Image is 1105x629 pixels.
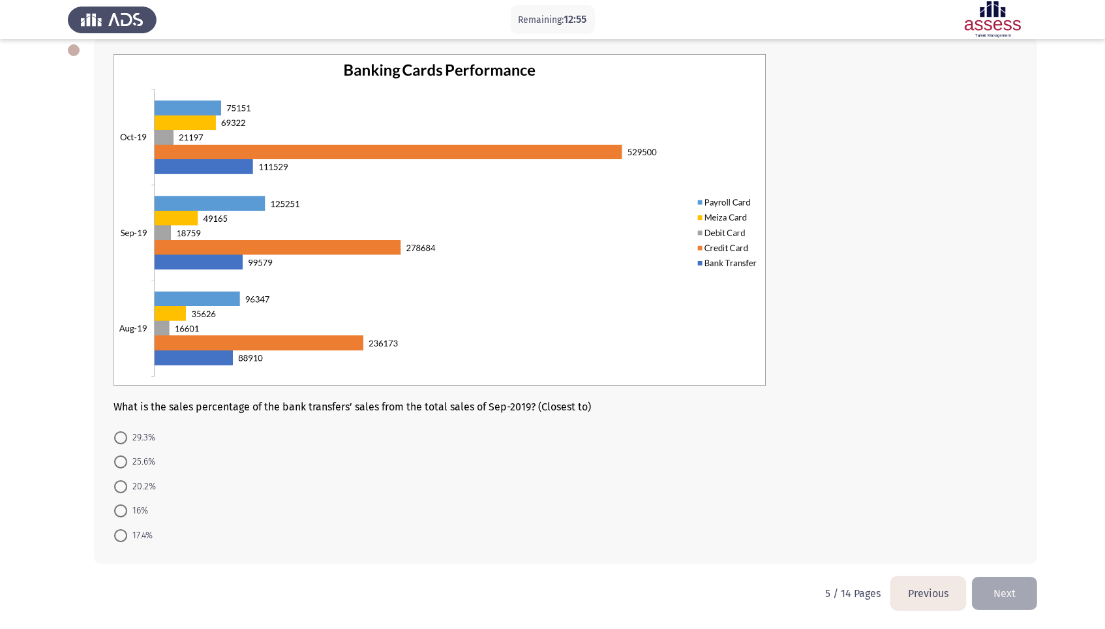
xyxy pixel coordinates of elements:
[114,54,1018,413] div: What is the sales percentage of the bank transfers’ sales from the total sales of Sep-2019? (Clos...
[68,1,157,38] img: Assess Talent Management logo
[825,587,881,600] p: 5 / 14 Pages
[114,54,766,386] img: RU5fUk5DXzU0LnBuZzE2OTEzMTYyNTM3MDg=.png
[891,577,965,610] button: load previous page
[127,503,148,519] span: 16%
[127,479,156,495] span: 20.2%
[564,13,587,25] span: 12:55
[127,454,155,470] span: 25.6%
[127,430,155,446] span: 29.3%
[127,528,153,544] span: 17.4%
[948,1,1037,38] img: Assessment logo of ASSESS Focus 4 Module Assessment (EN/AR) (Advanced - IB)
[972,577,1037,610] button: load next page
[519,12,587,28] p: Remaining:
